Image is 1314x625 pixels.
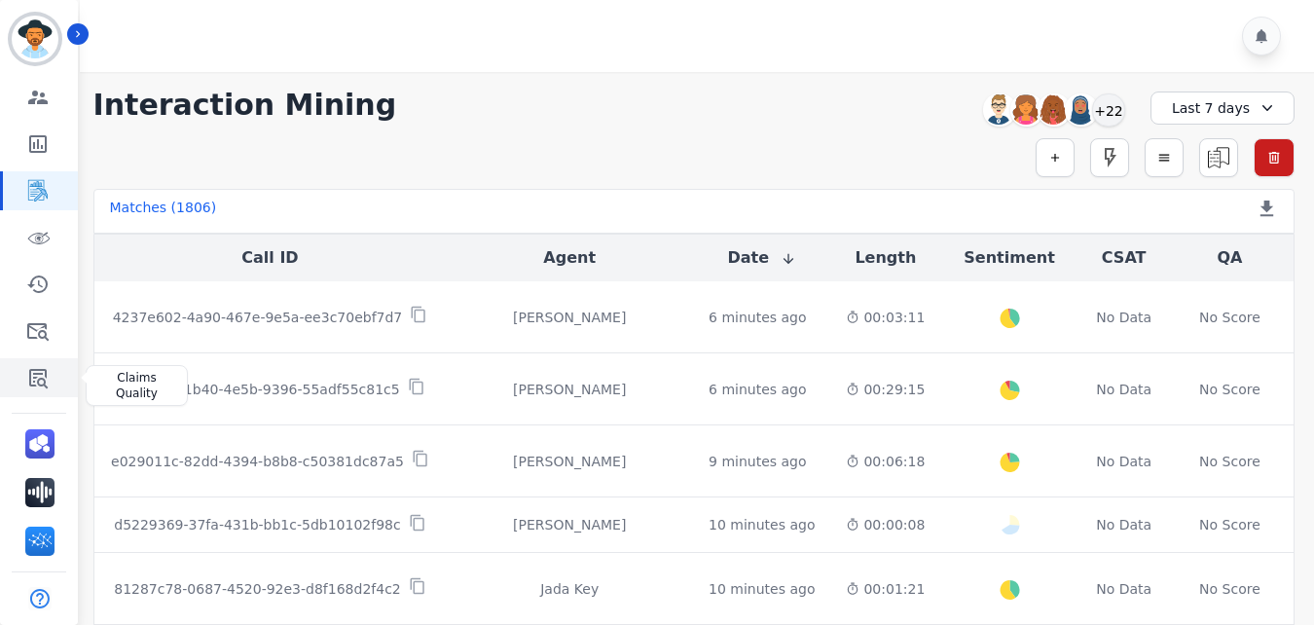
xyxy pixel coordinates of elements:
div: No Data [1094,515,1154,534]
button: Date [727,246,796,270]
div: 10 minutes ago [709,579,815,599]
div: 00:00:08 [846,515,925,534]
button: Call ID [241,246,298,270]
div: No Data [1094,308,1154,327]
div: No Data [1094,380,1154,399]
div: 00:01:21 [846,579,925,599]
div: 9 minutes ago [709,452,807,471]
p: 81287c78-0687-4520-92e3-d8f168d2f4c2 [114,579,401,599]
button: CSAT [1102,246,1147,270]
div: [PERSON_NAME] [461,452,677,471]
div: No Score [1199,515,1260,534]
h1: Interaction Mining [93,88,397,123]
div: +22 [1092,93,1125,127]
div: Matches ( 1806 ) [110,198,217,225]
div: No Data [1094,579,1154,599]
div: Jada Key [461,579,677,599]
img: Bordered avatar [12,16,58,62]
div: No Data [1094,452,1154,471]
div: [PERSON_NAME] [461,308,677,327]
div: No Score [1199,308,1260,327]
div: 00:06:18 [846,452,925,471]
div: [PERSON_NAME] [461,515,677,534]
div: [PERSON_NAME] [461,380,677,399]
button: Sentiment [964,246,1054,270]
button: QA [1217,246,1242,270]
div: 6 minutes ago [709,380,807,399]
div: No Score [1199,452,1260,471]
p: ba5ea17f-1b40-4e5b-9396-55adf55c81c5 [115,380,399,399]
div: 00:03:11 [846,308,925,327]
button: Length [855,246,916,270]
p: d5229369-37fa-431b-bb1c-5db10102f98c [114,515,400,534]
div: 6 minutes ago [709,308,807,327]
div: No Score [1199,579,1260,599]
div: Last 7 days [1150,92,1295,125]
div: 00:29:15 [846,380,925,399]
button: Agent [543,246,596,270]
div: No Score [1199,380,1260,399]
p: 4237e602-4a90-467e-9e5a-ee3c70ebf7d7 [113,308,403,327]
p: e029011c-82dd-4394-b8b8-c50381dc87a5 [111,452,404,471]
div: 10 minutes ago [709,515,815,534]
